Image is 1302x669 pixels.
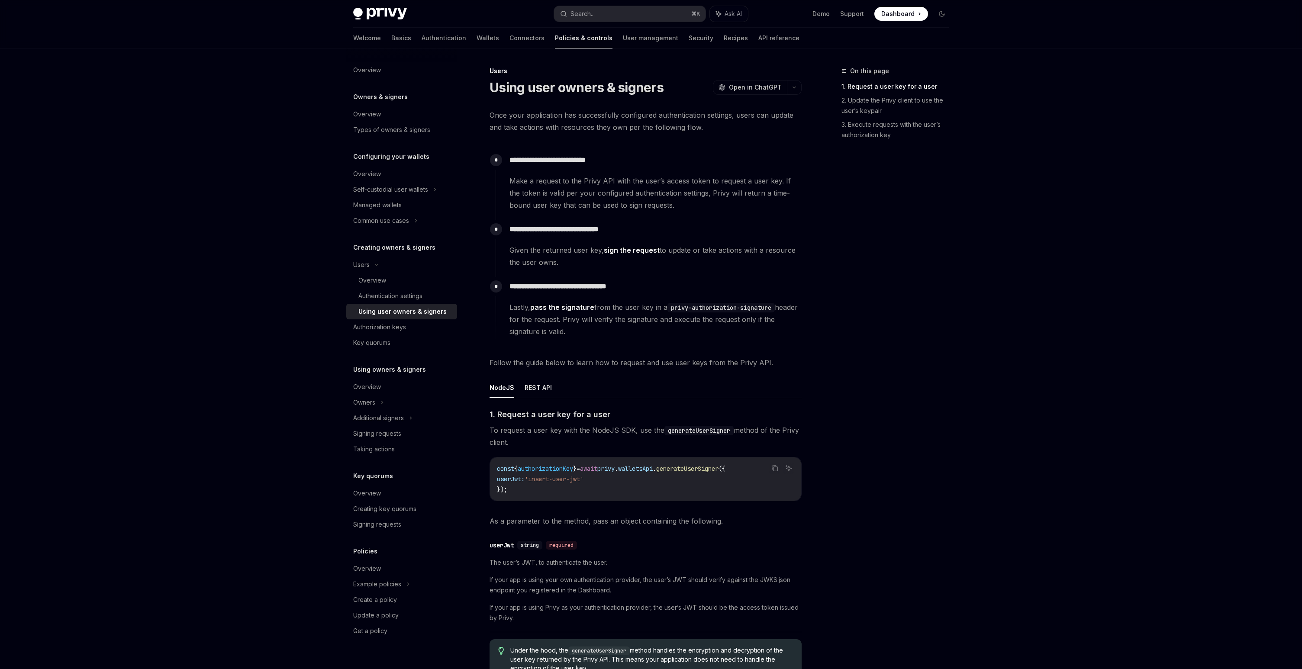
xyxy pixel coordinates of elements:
div: Types of owners & signers [353,125,430,135]
span: ({ [719,465,725,473]
span: Make a request to the Privy API with the user’s access token to request a user key. If the token ... [509,175,801,211]
svg: Tip [498,647,504,655]
a: pass the signature [530,303,594,312]
span: If your app is using your own authentication provider, the user’s JWT should verify against the J... [490,575,802,595]
h5: Using owners & signers [353,364,426,375]
button: NodeJS [490,377,514,398]
span: Open in ChatGPT [729,83,782,92]
div: Taking actions [353,444,395,454]
span: const [497,465,514,473]
span: generateUserSigner [656,465,719,473]
span: authorizationKey [518,465,573,473]
a: Overview [346,379,457,395]
span: As a parameter to the method, pass an object containing the following. [490,515,802,527]
span: Follow the guide below to learn how to request and use user keys from the Privy API. [490,357,802,369]
div: Overview [353,65,381,75]
code: generateUserSigner [664,426,734,435]
span: . [653,465,656,473]
a: Signing requests [346,517,457,532]
a: Overview [346,62,457,78]
img: dark logo [353,8,407,20]
a: Wallets [477,28,499,48]
span: privy [597,465,615,473]
div: Signing requests [353,519,401,530]
a: Connectors [509,28,545,48]
span: }); [497,486,507,493]
div: Example policies [353,579,401,589]
button: REST API [525,377,552,398]
span: } [573,465,577,473]
span: Once your application has successfully configured authentication settings, users can update and t... [490,109,802,133]
code: privy-authorization-signature [667,303,775,312]
span: 'insert-user-jwt' [525,475,583,483]
button: Toggle dark mode [935,7,949,21]
div: Managed wallets [353,200,402,210]
span: walletsApi [618,465,653,473]
a: Using user owners & signers [346,304,457,319]
span: . [615,465,618,473]
button: Copy the contents from the code block [769,463,780,474]
a: Signing requests [346,426,457,441]
h5: Key quorums [353,471,393,481]
span: userJwt: [497,475,525,483]
a: Taking actions [346,441,457,457]
span: On this page [850,66,889,76]
span: To request a user key with the NodeJS SDK, use the method of the Privy client. [490,424,802,448]
button: Ask AI [710,6,748,22]
div: Common use cases [353,215,409,226]
a: Update a policy [346,608,457,623]
span: The user’s JWT, to authenticate the user. [490,557,802,568]
span: Lastly, from the user key in a header for the request. Privy will verify the signature and execut... [509,301,801,338]
code: generateUserSigner [568,646,630,655]
div: Authorization keys [353,322,406,332]
a: Authorization keys [346,319,457,335]
a: Authentication [422,28,466,48]
a: API reference [758,28,799,48]
a: Types of owners & signers [346,122,457,138]
button: Open in ChatGPT [713,80,787,95]
a: Overview [346,106,457,122]
span: 1. Request a user key for a user [490,408,610,420]
a: Policies & controls [555,28,612,48]
a: Basics [391,28,411,48]
div: Overview [353,382,381,392]
div: Additional signers [353,413,404,423]
a: Overview [346,486,457,501]
span: Ask AI [725,10,742,18]
div: Creating key quorums [353,504,416,514]
button: Search...⌘K [554,6,706,22]
div: Overview [358,275,386,286]
h1: Using user owners & signers [490,80,664,95]
h5: Policies [353,546,377,556]
a: Demo [812,10,830,18]
div: Owners [353,397,375,408]
div: Self-custodial user wallets [353,184,428,195]
span: string [521,542,539,549]
span: Dashboard [881,10,915,18]
a: Create a policy [346,592,457,608]
div: Key quorums [353,338,390,348]
div: userJwt [490,541,514,550]
div: Authentication settings [358,291,422,301]
div: Get a policy [353,626,387,636]
span: = [577,465,580,473]
a: 3. Execute requests with the user’s authorization key [841,118,956,142]
a: Managed wallets [346,197,457,213]
a: Key quorums [346,335,457,351]
span: { [514,465,518,473]
div: Using user owners & signers [358,306,447,317]
a: Authentication settings [346,288,457,304]
a: Overview [346,561,457,576]
div: required [546,541,577,550]
button: Ask AI [783,463,794,474]
div: Signing requests [353,428,401,439]
a: Security [689,28,713,48]
div: Users [353,260,370,270]
a: Overview [346,273,457,288]
a: 2. Update the Privy client to use the user’s keypair [841,93,956,118]
div: Overview [353,563,381,574]
a: Recipes [724,28,748,48]
h5: Configuring your wallets [353,151,429,162]
span: If your app is using Privy as your authentication provider, the user’s JWT should be the access t... [490,602,802,623]
h5: Creating owners & signers [353,242,435,253]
